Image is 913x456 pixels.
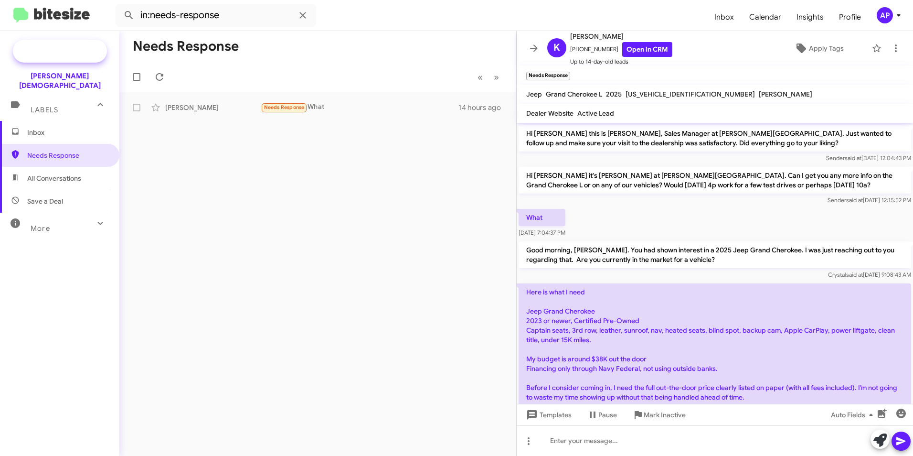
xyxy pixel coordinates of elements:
[625,406,693,423] button: Mark Inactive
[494,71,499,83] span: »
[519,209,565,226] p: What
[789,3,831,31] a: Insights
[570,42,672,57] span: [PHONE_NUMBER]
[31,106,58,114] span: Labels
[27,196,63,206] span: Save a Deal
[823,406,884,423] button: Auto Fields
[13,40,107,63] a: Special Campaign
[622,42,672,57] a: Open in CRM
[517,406,579,423] button: Templates
[472,67,488,87] button: Previous
[707,3,742,31] a: Inbox
[546,90,602,98] span: Grand Cherokee L
[570,57,672,66] span: Up to 14-day-old leads
[519,241,911,268] p: Good morning, [PERSON_NAME]. You had shown interest in a 2025 Jeep Grand Cherokee. I was just rea...
[27,151,108,160] span: Needs Response
[524,406,572,423] span: Templates
[831,406,877,423] span: Auto Fields
[809,40,844,57] span: Apply Tags
[519,283,911,454] p: Here is what I need Jeep Grand Cherokee 2023 or newer, Certified Pre-Owned Captain seats, 3rd row...
[264,104,305,110] span: Needs Response
[526,109,573,118] span: Dealer Website
[759,90,812,98] span: [PERSON_NAME]
[458,103,509,112] div: 14 hours ago
[519,229,565,236] span: [DATE] 7:04:37 PM
[644,406,686,423] span: Mark Inactive
[845,154,861,162] span: said at
[27,128,108,137] span: Inbox
[519,125,911,152] p: Hi [PERSON_NAME] this is [PERSON_NAME], Sales Manager at [PERSON_NAME][GEOGRAPHIC_DATA]. Just wan...
[846,271,863,278] span: said at
[526,90,542,98] span: Jeep
[488,67,505,87] button: Next
[606,90,622,98] span: 2025
[626,90,755,98] span: [US_VEHICLE_IDENTIFICATION_NUMBER]
[846,196,863,204] span: said at
[598,406,617,423] span: Pause
[478,71,483,83] span: «
[116,4,316,27] input: Search
[472,67,505,87] nav: Page navigation example
[826,154,911,162] span: Sender [DATE] 12:04:43 PM
[133,39,239,54] h1: Needs Response
[165,103,261,112] div: [PERSON_NAME]
[27,174,81,183] span: All Conversations
[579,406,625,423] button: Pause
[831,3,869,31] a: Profile
[828,271,911,278] span: Crystal [DATE] 9:08:43 AM
[742,3,789,31] a: Calendar
[570,31,672,42] span: [PERSON_NAME]
[31,224,50,233] span: More
[42,46,99,56] span: Special Campaign
[526,72,570,80] small: Needs Response
[828,196,911,204] span: Sender [DATE] 12:15:52 PM
[519,167,911,194] p: Hi [PERSON_NAME] it's [PERSON_NAME] at [PERSON_NAME][GEOGRAPHIC_DATA]. Can I get you any more inf...
[869,7,902,23] button: AP
[261,102,458,113] div: What
[770,40,867,57] button: Apply Tags
[877,7,893,23] div: AP
[553,40,560,55] span: K
[577,109,614,118] span: Active Lead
